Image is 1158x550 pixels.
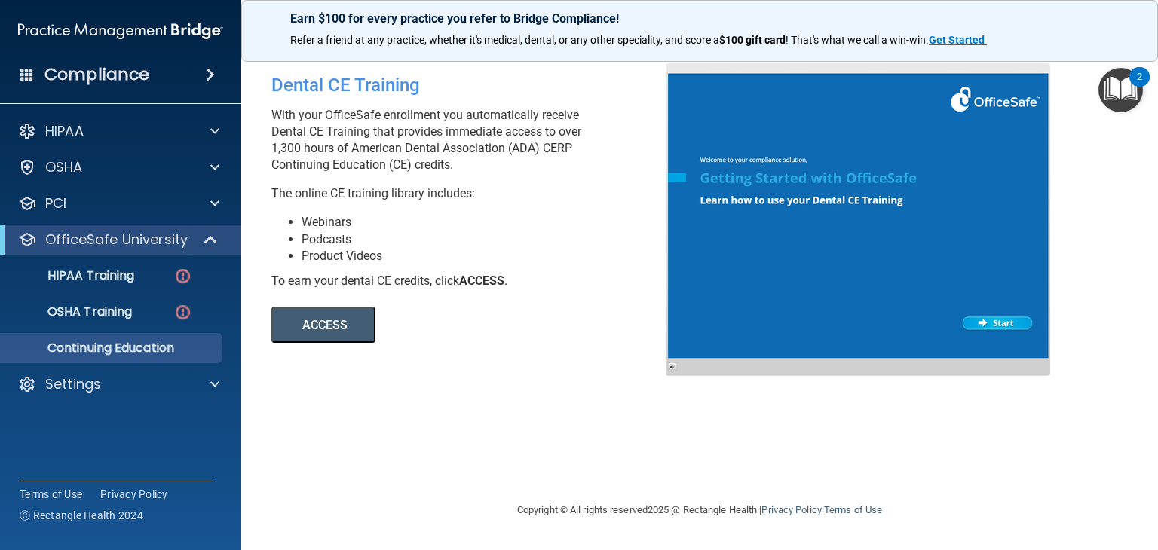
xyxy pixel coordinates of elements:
p: Settings [45,375,101,393]
a: HIPAA [18,122,219,140]
a: Terms of Use [824,504,882,515]
a: ACCESS [271,320,684,332]
b: ACCESS [459,273,504,288]
img: danger-circle.6113f641.png [173,303,192,322]
span: Ⓒ Rectangle Health 2024 [20,508,143,523]
a: PCI [18,194,219,212]
p: With your OfficeSafe enrollment you automatically receive Dental CE Training that provides immedi... [271,107,677,173]
li: Product Videos [302,248,677,264]
a: Privacy Policy [100,487,168,502]
strong: $100 gift card [719,34,786,46]
img: PMB logo [18,16,223,46]
div: Dental CE Training [271,63,677,107]
img: danger-circle.6113f641.png [173,267,192,286]
h4: Compliance [44,64,149,85]
p: The online CE training library includes: [271,185,677,202]
p: Earn $100 for every practice you refer to Bridge Compliance! [290,11,1109,26]
p: OSHA Training [10,304,132,319]
div: 2 [1137,77,1142,96]
li: Webinars [302,214,677,231]
p: OSHA [45,158,83,176]
p: PCI [45,194,66,212]
span: ! That's what we call a win-win. [786,34,929,46]
p: HIPAA [45,122,84,140]
div: Copyright © All rights reserved 2025 @ Rectangle Health | | [424,486,975,534]
p: Continuing Education [10,341,216,356]
a: Settings [18,375,219,393]
p: HIPAA Training [10,268,134,283]
li: Podcasts [302,231,677,248]
strong: Get Started [929,34,985,46]
p: OfficeSafe University [45,231,188,249]
button: ACCESS [271,307,375,343]
a: OfficeSafe University [18,231,219,249]
button: Open Resource Center, 2 new notifications [1098,68,1143,112]
span: Refer a friend at any practice, whether it's medical, dental, or any other speciality, and score a [290,34,719,46]
div: To earn your dental CE credits, click . [271,273,677,289]
a: Privacy Policy [761,504,821,515]
a: Terms of Use [20,487,82,502]
a: OSHA [18,158,219,176]
a: Get Started [929,34,987,46]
